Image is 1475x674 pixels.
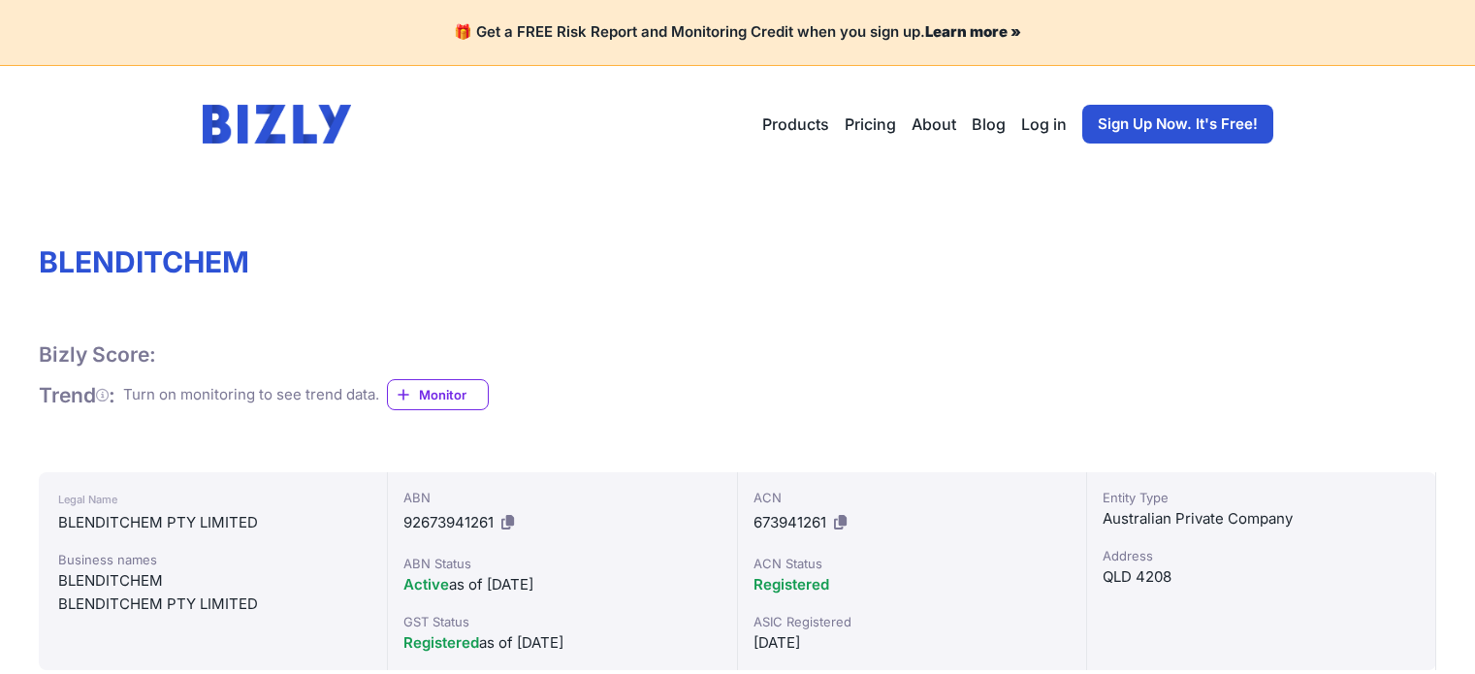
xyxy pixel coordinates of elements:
[403,488,721,507] div: ABN
[754,612,1071,631] div: ASIC Registered
[1021,112,1067,136] a: Log in
[925,22,1021,41] a: Learn more »
[912,112,956,136] a: About
[403,575,449,594] span: Active
[754,575,829,594] span: Registered
[403,633,479,652] span: Registered
[403,573,721,596] div: as of [DATE]
[58,511,368,534] div: BLENDITCHEM PTY LIMITED
[1103,565,1420,589] div: QLD 4208
[1103,546,1420,565] div: Address
[58,569,368,593] div: BLENDITCHEM
[58,593,368,616] div: BLENDITCHEM PTY LIMITED
[762,112,829,136] button: Products
[972,112,1006,136] a: Blog
[403,612,721,631] div: GST Status
[754,513,826,531] span: 673941261
[754,554,1071,573] div: ACN Status
[58,488,368,511] div: Legal Name
[123,384,379,406] div: Turn on monitoring to see trend data.
[39,244,1436,279] h1: BLENDITCHEM
[403,513,494,531] span: 92673941261
[387,379,489,410] a: Monitor
[58,550,368,569] div: Business names
[23,23,1452,42] h4: 🎁 Get a FREE Risk Report and Monitoring Credit when you sign up.
[1103,488,1420,507] div: Entity Type
[754,631,1071,655] div: [DATE]
[403,631,721,655] div: as of [DATE]
[754,488,1071,507] div: ACN
[1103,507,1420,530] div: Australian Private Company
[403,554,721,573] div: ABN Status
[39,382,115,408] h1: Trend :
[1082,105,1273,144] a: Sign Up Now. It's Free!
[39,341,156,368] h1: Bizly Score:
[419,385,488,404] span: Monitor
[845,112,896,136] a: Pricing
